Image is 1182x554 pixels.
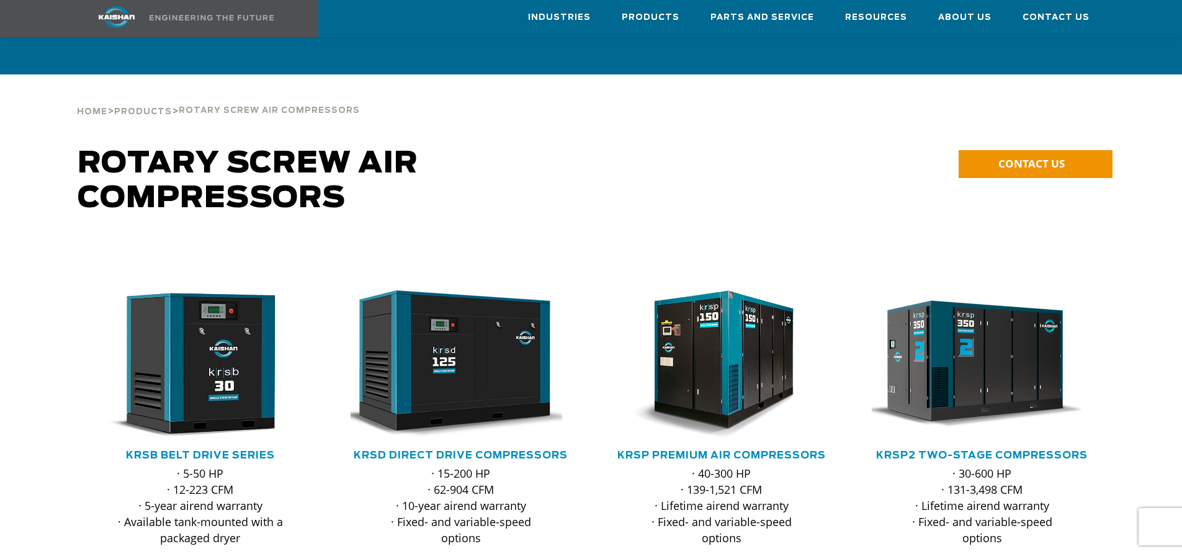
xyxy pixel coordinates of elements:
[862,290,1083,439] img: krsp350
[1023,11,1090,25] span: Contact Us
[114,105,172,117] a: Products
[897,465,1068,546] p: · 30-600 HP · 131-3,498 CFM · Lifetime airend warranty · Fixed- and variable-speed options
[710,1,814,34] a: Parts and Service
[602,290,823,439] img: krsp150
[617,450,826,460] a: KRSP Premium Air Compressors
[77,105,107,117] a: Home
[77,108,107,116] span: Home
[375,465,547,546] p: · 15-200 HP · 62-904 CFM · 10-year airend warranty · Fixed- and variable-speed options
[341,290,562,439] img: krsd125
[998,156,1065,171] span: CONTACT US
[528,11,591,25] span: Industries
[938,11,992,25] span: About Us
[622,1,679,34] a: Products
[90,290,311,439] div: krsb30
[81,290,302,439] img: krsb30
[179,107,360,115] span: Rotary Screw Air Compressors
[150,15,274,20] img: Engineering the future
[636,465,807,546] p: · 40-300 HP · 139-1,521 CFM · Lifetime airend warranty · Fixed- and variable-speed options
[959,150,1113,178] a: CONTACT US
[1023,1,1090,34] a: Contact Us
[710,11,814,25] span: Parts and Service
[351,290,571,439] div: krsd125
[876,450,1088,460] a: KRSP2 Two-Stage Compressors
[78,149,418,213] span: Rotary Screw Air Compressors
[845,1,907,34] a: Resources
[528,1,591,34] a: Industries
[70,6,163,28] img: kaishan logo
[872,290,1093,439] div: krsp350
[126,450,275,460] a: KRSB Belt Drive Series
[938,1,992,34] a: About Us
[845,11,907,25] span: Resources
[77,74,360,122] div: > >
[611,290,832,439] div: krsp150
[622,11,679,25] span: Products
[114,108,172,116] span: Products
[354,450,568,460] a: KRSD Direct Drive Compressors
